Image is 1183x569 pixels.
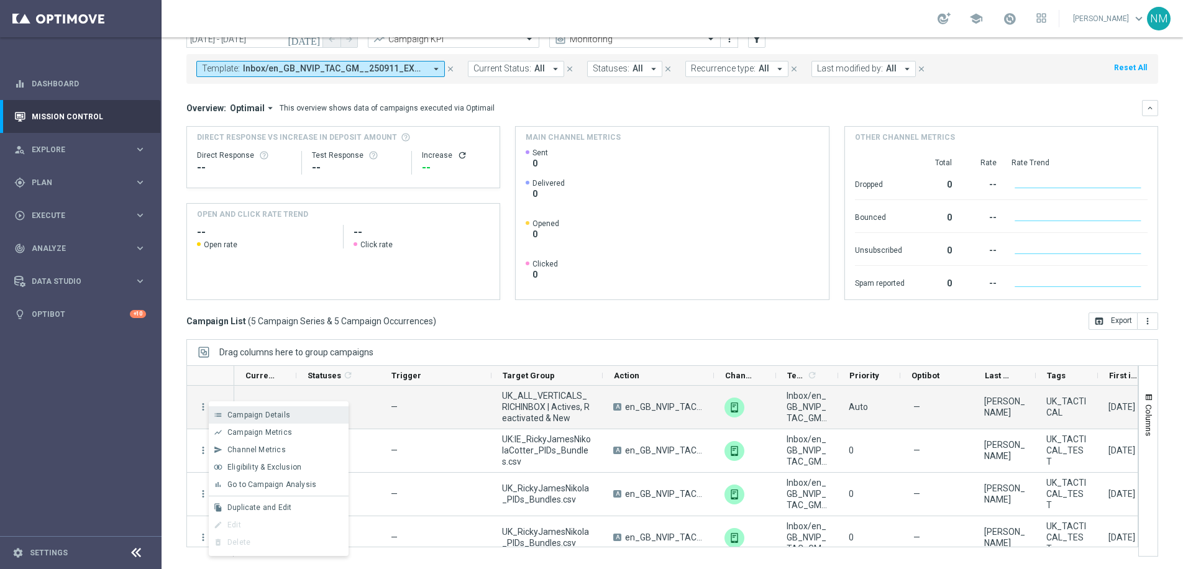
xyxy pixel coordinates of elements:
[14,177,134,188] div: Plan
[473,63,531,74] span: Current Status:
[1146,104,1154,112] i: keyboard_arrow_down
[14,276,134,287] div: Data Studio
[32,212,134,219] span: Execute
[431,63,442,75] i: arrow_drop_down
[967,158,997,168] div: Rate
[227,411,290,419] span: Campaign Details
[723,32,736,47] button: more_vert
[197,132,397,143] span: Direct Response VS Increase In Deposit Amount
[788,62,800,76] button: close
[1047,371,1066,380] span: Tags
[227,428,292,437] span: Campaign Metrics
[373,33,385,45] i: trending_up
[849,489,854,499] span: 0
[724,398,744,417] img: Embedded Messaging
[625,532,703,543] span: en_GB_NVIP_TAC_GM__250911_EXCLGAME_UNDERWORLD_TEASURE
[197,209,308,220] h4: OPEN AND CLICK RATE TREND
[14,67,146,100] div: Dashboard
[391,402,398,412] span: —
[14,243,134,254] div: Analyze
[855,206,905,226] div: Bounced
[227,480,316,489] span: Go to Campaign Analysis
[625,401,703,412] span: en_GB_NVIP_TAC_GM__250911_EXCLGAME_UNDERWORLD_TEASURE
[662,62,674,76] button: close
[209,499,349,516] button: file_copy Duplicate and Edit
[197,150,291,160] div: Direct Response
[532,178,565,188] span: Delivered
[920,158,952,168] div: Total
[911,371,939,380] span: Optibot
[787,390,828,424] span: Inbox/en_GB_NVIP_TAC_GM__250911_EXCLGAME_UNDERWORLD_TEASURE
[920,239,952,259] div: 0
[288,34,321,45] i: [DATE]
[468,61,564,77] button: Current Status: All arrow_drop_down
[1142,100,1158,116] button: keyboard_arrow_down
[1113,61,1148,75] button: Reset All
[532,148,548,158] span: Sent
[14,79,147,89] button: equalizer Dashboard
[1143,316,1153,326] i: more_vert
[14,145,147,155] div: person_search Explore keyboard_arrow_right
[805,368,817,382] span: Calculate column
[198,532,209,543] button: more_vert
[196,61,445,77] button: Template: Inbox/en_GB_NVIP_TAC_GM__250911_EXCLGAME_UNDERWORLD_TEASURE arrow_drop_down
[532,158,548,169] span: 0
[724,528,744,548] img: Embedded Messaging
[855,132,955,143] h4: Other channel metrics
[532,219,559,229] span: Opened
[849,532,854,542] span: 0
[503,371,555,380] span: Target Group
[198,445,209,456] button: more_vert
[985,371,1015,380] span: Last Modified By
[532,229,559,240] span: 0
[209,424,349,441] button: show_chart Campaign Metrics
[913,445,920,456] span: —
[1147,7,1171,30] div: NM
[817,63,883,74] span: Last modified by:
[14,276,147,286] div: Data Studio keyboard_arrow_right
[532,269,558,280] span: 0
[967,272,997,292] div: --
[134,143,146,155] i: keyboard_arrow_right
[323,30,340,48] button: arrow_back
[198,488,209,499] button: more_vert
[32,278,134,285] span: Data Studio
[32,67,146,100] a: Dashboard
[902,63,913,75] i: arrow_drop_down
[664,65,672,73] i: close
[345,35,354,43] i: arrow_forward
[565,65,574,73] i: close
[422,150,490,160] div: Increase
[243,63,426,74] span: en_GB_ACQ_GOODLIFE_REBRANDED_NVIP_EMA_TAC_GM
[227,445,286,454] span: Channel Metrics
[134,275,146,287] i: keyboard_arrow_right
[648,63,659,75] i: arrow_drop_down
[14,309,147,319] button: lightbulb Optibot +10
[1109,371,1139,380] span: First in Range
[214,463,222,471] i: join_inner
[532,259,558,269] span: Clicked
[748,30,765,48] button: filter_alt
[433,316,436,327] span: )
[14,144,25,155] i: person_search
[787,521,828,554] span: Inbox/en_GB_NVIP_TAC_GM__250911_EXCLGAME_UNDERWORLD_TEASURE
[855,239,905,259] div: Unsubscribed
[916,62,927,76] button: close
[633,63,643,74] span: All
[14,100,146,133] div: Mission Control
[308,371,341,380] span: Statuses
[1089,316,1158,325] multiple-options-button: Export to CSV
[1046,477,1087,511] span: UK_TACTICAL_TEST
[134,209,146,221] i: keyboard_arrow_right
[312,150,401,160] div: Test Response
[32,298,130,330] a: Optibot
[312,160,401,175] div: --
[526,132,621,143] h4: Main channel metrics
[134,242,146,254] i: keyboard_arrow_right
[685,61,788,77] button: Recurrence type: All arrow_drop_down
[14,211,147,221] button: play_circle_outline Execute keyboard_arrow_right
[724,441,744,461] div: Embedded Messaging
